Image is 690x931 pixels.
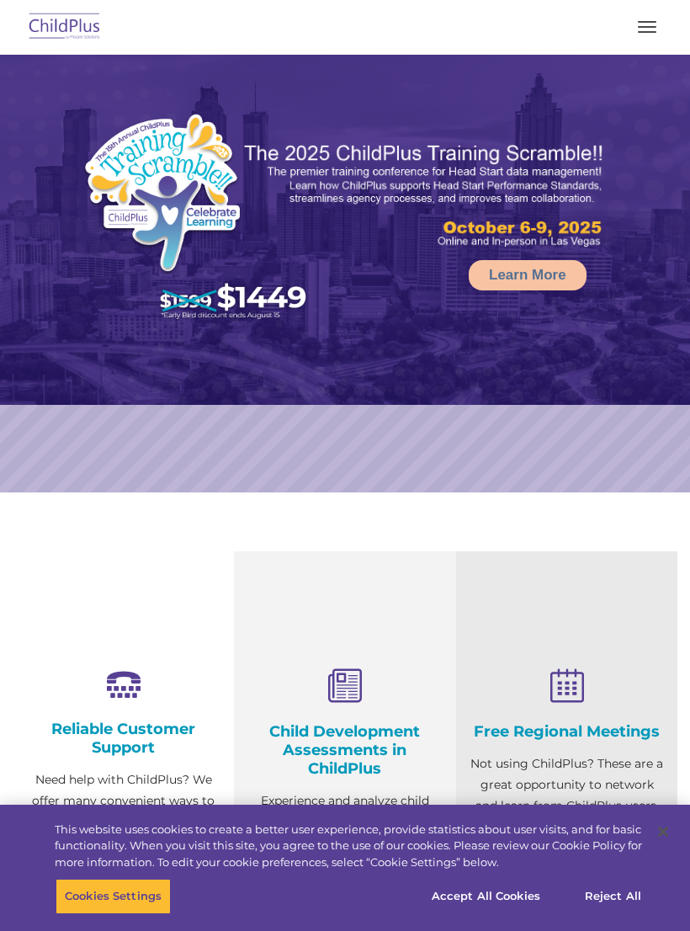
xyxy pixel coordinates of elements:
h4: Child Development Assessments in ChildPlus [247,722,443,778]
img: ChildPlus by Procare Solutions [25,8,104,47]
button: Accept All Cookies [422,879,549,914]
h4: Free Regional Meetings [469,722,665,741]
button: Reject All [560,879,666,914]
div: This website uses cookies to create a better user experience, provide statistics about user visit... [55,822,642,871]
p: Experience and analyze child assessments and Head Start data management in one system with zero c... [247,790,443,917]
a: Learn More [469,260,586,290]
button: Cookies Settings [56,879,171,914]
p: Need help with ChildPlus? We offer many convenient ways to contact our amazing Customer Support r... [25,769,221,917]
button: Close [645,813,682,850]
p: Not using ChildPlus? These are a great opportunity to network and learn from ChildPlus users. Fin... [469,753,665,859]
h4: Reliable Customer Support [25,720,221,757]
